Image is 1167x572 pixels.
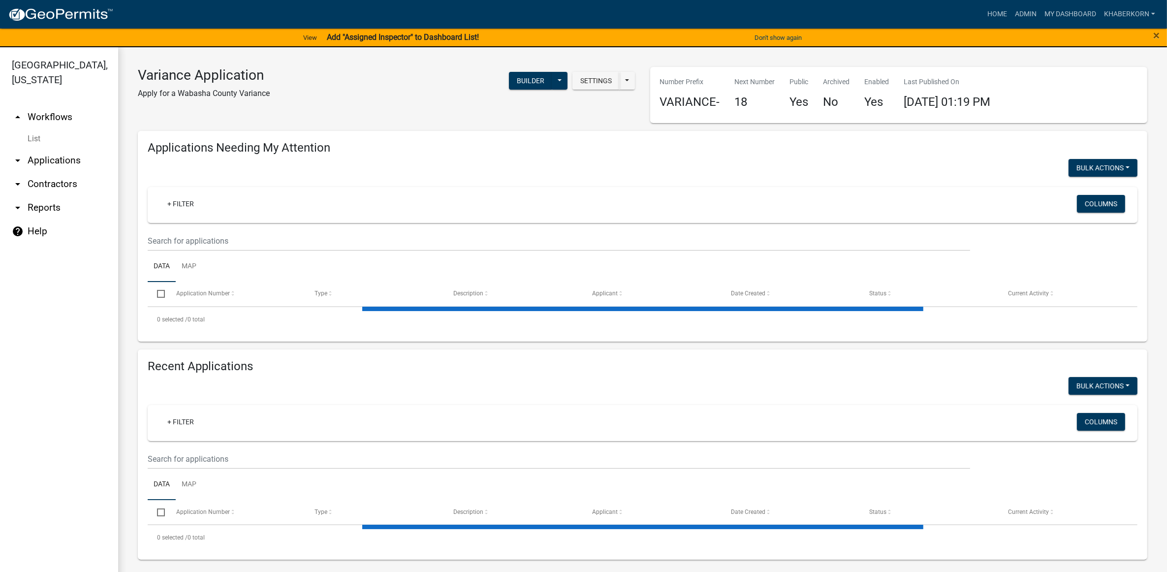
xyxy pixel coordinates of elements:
datatable-header-cell: Description [444,282,583,306]
h4: No [823,95,850,109]
datatable-header-cell: Application Number [166,282,305,306]
span: Current Activity [1008,290,1049,297]
datatable-header-cell: Current Activity [999,282,1137,306]
a: Data [148,251,176,283]
p: Enabled [865,77,889,87]
a: Admin [1011,5,1041,24]
a: Data [148,469,176,501]
p: Last Published On [904,77,991,87]
datatable-header-cell: Date Created [722,500,860,524]
input: Search for applications [148,231,970,251]
button: Bulk Actions [1069,377,1137,395]
button: Builder [509,72,552,90]
span: Date Created [731,290,765,297]
h4: Applications Needing My Attention [148,141,1137,155]
h4: VARIANCE- [660,95,720,109]
span: Type [315,508,327,515]
span: Applicant [592,508,618,515]
datatable-header-cell: Applicant [583,282,722,306]
p: Public [790,77,809,87]
a: + Filter [159,195,202,213]
datatable-header-cell: Select [148,282,166,306]
span: Description [453,508,483,515]
a: View [299,30,321,46]
i: help [12,225,24,237]
datatable-header-cell: Type [305,282,444,306]
span: × [1153,29,1160,42]
datatable-header-cell: Type [305,500,444,524]
a: Map [176,251,202,283]
button: Settings [572,72,620,90]
i: arrow_drop_up [12,111,24,123]
span: 0 selected / [157,316,188,323]
span: Date Created [731,508,765,515]
span: 0 selected / [157,534,188,541]
p: Archived [823,77,850,87]
h4: 18 [735,95,775,109]
a: My Dashboard [1041,5,1100,24]
button: Bulk Actions [1069,159,1137,177]
h3: Variance Application [138,67,270,84]
div: 0 total [148,525,1137,550]
p: Next Number [735,77,775,87]
p: Apply for a Wabasha County Variance [138,88,270,99]
datatable-header-cell: Status [860,500,999,524]
strong: Add "Assigned Inspector" to Dashboard List! [327,32,479,42]
datatable-header-cell: Select [148,500,166,524]
datatable-header-cell: Application Number [166,500,305,524]
a: Map [176,469,202,501]
input: Search for applications [148,449,970,469]
span: Type [315,290,327,297]
i: arrow_drop_down [12,178,24,190]
datatable-header-cell: Applicant [583,500,722,524]
button: Close [1153,30,1160,41]
button: Don't show again [751,30,806,46]
button: Columns [1077,413,1125,431]
span: Current Activity [1008,508,1049,515]
span: Status [870,508,887,515]
a: + Filter [159,413,202,431]
div: 0 total [148,307,1137,332]
datatable-header-cell: Description [444,500,583,524]
i: arrow_drop_down [12,155,24,166]
a: khaberkorn [1100,5,1159,24]
span: Application Number [176,508,230,515]
a: Home [983,5,1011,24]
h4: Recent Applications [148,359,1137,374]
span: Applicant [592,290,618,297]
i: arrow_drop_down [12,202,24,214]
h4: Yes [865,95,889,109]
datatable-header-cell: Date Created [722,282,860,306]
span: [DATE] 01:19 PM [904,95,991,109]
span: Description [453,290,483,297]
h4: Yes [790,95,809,109]
p: Number Prefix [660,77,720,87]
button: Columns [1077,195,1125,213]
datatable-header-cell: Current Activity [999,500,1137,524]
span: Application Number [176,290,230,297]
datatable-header-cell: Status [860,282,999,306]
span: Status [870,290,887,297]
